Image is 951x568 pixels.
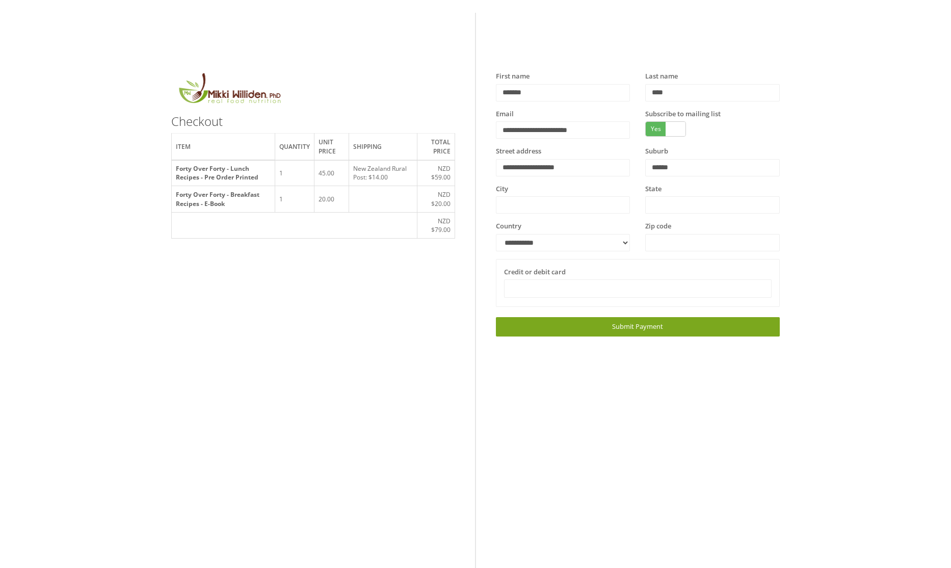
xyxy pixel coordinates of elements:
[171,186,275,212] th: Forty Over Forty - Breakfast Recipes - E-Book
[645,221,671,231] label: Zip code
[314,186,349,212] td: 20.00
[275,186,314,212] td: 1
[645,146,668,157] label: Suburb
[417,160,455,186] td: NZD $59.00
[496,221,521,231] label: Country
[417,134,455,160] th: Total price
[275,134,314,160] th: Quantity
[645,109,721,119] label: Subscribe to mailing list
[417,212,455,238] td: NZD $79.00
[496,109,514,119] label: Email
[646,122,666,136] span: Yes
[496,71,530,82] label: First name
[511,285,765,293] iframe: Secure card payment input frame
[171,115,455,128] h3: Checkout
[171,71,287,110] img: MikkiLogoMain.png
[496,146,541,157] label: Street address
[645,184,662,194] label: State
[275,160,314,186] td: 1
[496,184,508,194] label: City
[349,134,417,160] th: Shipping
[171,134,275,160] th: Item
[417,186,455,212] td: NZD $20.00
[314,160,349,186] td: 45.00
[504,267,566,277] label: Credit or debit card
[171,160,275,186] th: Forty Over Forty - Lunch Recipes - Pre Order Printed
[645,71,678,82] label: Last name
[314,134,349,160] th: Unit price
[496,317,780,336] a: Submit Payment
[353,164,407,182] span: New Zealand Rural Post: $14.00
